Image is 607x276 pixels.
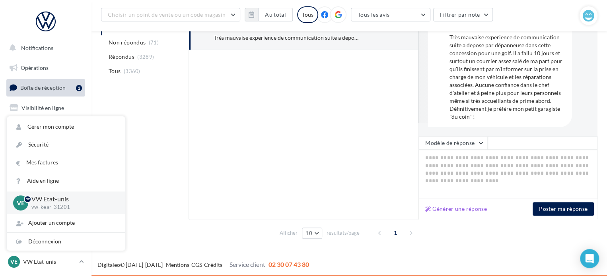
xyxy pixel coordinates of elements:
div: Très mauvaise experience de communication suite a depose par dépanneuse dans cette concession pou... [214,34,360,42]
span: Opérations [21,64,49,71]
span: Choisir un point de vente ou un code magasin [108,11,226,18]
button: Notifications [5,40,84,56]
div: 1 [76,85,82,91]
span: VE [17,198,25,207]
p: VW Etat-unis [31,195,113,204]
a: Calendrier [5,179,87,195]
button: Modèle de réponse [418,136,488,150]
a: Campagnes [5,120,87,136]
a: Mentions [166,261,189,268]
a: Boîte de réception1 [5,79,87,96]
span: VE [10,258,18,266]
button: Générer une réponse [422,204,490,214]
a: Sécurité [7,136,125,154]
span: Visibilité en ligne [21,104,64,111]
a: Aide en ligne [7,172,125,190]
span: Notifications [21,44,53,51]
span: (3289) [137,54,154,60]
a: VE VW Etat-unis [6,254,85,269]
a: Mes factures [7,154,125,172]
button: Filtrer par note [433,8,493,21]
a: Digitaleo [97,261,120,268]
span: résultats/page [327,229,360,237]
span: 10 [305,230,312,236]
a: Opérations [5,60,87,76]
a: PLV et print personnalisable [5,198,87,222]
span: 02 30 07 43 80 [268,261,309,268]
div: Très mauvaise experience de communication suite a depose par dépanneuse dans cette concession pou... [449,33,566,121]
div: Déconnexion [7,233,125,251]
button: Choisir un point de vente ou un code magasin [101,8,240,21]
span: (71) [149,39,159,46]
a: CGS [191,261,202,268]
span: © [DATE]-[DATE] - - - [97,261,309,268]
span: Répondus [109,53,134,61]
div: Ajouter un compte [7,214,125,232]
span: Tous les avis [358,11,390,18]
button: Au total [245,8,293,21]
a: Contacts [5,139,87,156]
button: Poster ma réponse [533,202,594,216]
a: Gérer mon compte [7,118,125,136]
span: Boîte de réception [20,84,66,91]
span: Service client [230,261,265,268]
button: Tous les avis [351,8,430,21]
p: VW Etat-unis [23,258,76,266]
span: Tous [109,67,121,75]
button: 10 [302,228,322,239]
span: (3360) [124,68,140,74]
a: Médiathèque [5,159,87,176]
a: Visibilité en ligne [5,100,87,116]
a: Crédits [204,261,222,268]
div: Tous [297,6,318,23]
span: Afficher [280,229,298,237]
button: Au total [258,8,293,21]
div: Open Intercom Messenger [580,249,599,268]
span: Non répondus [109,39,146,46]
a: Campagnes DataOnDemand [5,225,87,248]
p: vw-kear-31201 [31,204,113,211]
span: 1 [389,226,402,239]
